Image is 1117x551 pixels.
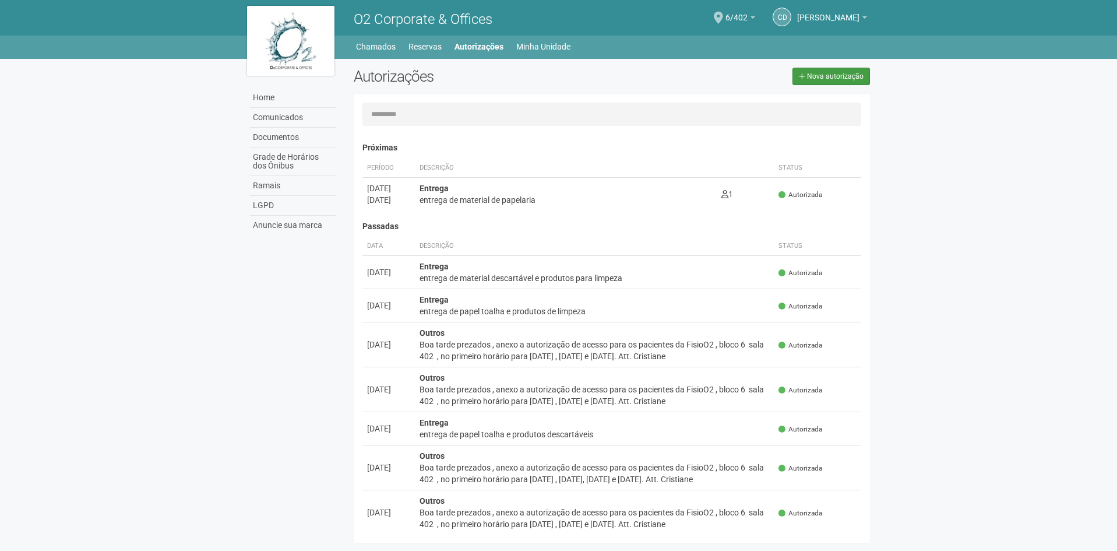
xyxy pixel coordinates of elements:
[778,385,822,395] span: Autorizada
[420,194,712,206] div: entrega de material de papelaria
[778,341,822,350] span: Autorizada
[356,38,396,55] a: Chamados
[420,339,770,362] div: Boa tarde prezados , anexo a autorização de acesso para os pacientes da FisioO2 , bloco 6 sala 40...
[420,384,770,407] div: Boa tarde prezados , anexo a autorização de acesso para os pacientes da FisioO2 , bloco 6 sala 40...
[778,508,822,518] span: Autorizada
[367,423,410,434] div: [DATE]
[792,68,870,85] a: Nova autorização
[725,15,755,24] a: 6/402
[774,237,861,256] th: Status
[408,38,442,55] a: Reservas
[420,306,770,317] div: entrega de papel toalha e produtos de limpeza
[420,429,770,440] div: entrega de papel toalha e produtos descartáveis
[415,237,774,256] th: Descrição
[367,507,410,518] div: [DATE]
[415,159,717,178] th: Descrição
[367,339,410,350] div: [DATE]
[420,373,445,382] strong: Outros
[362,222,862,231] h4: Passadas
[420,262,449,271] strong: Entrega
[773,8,791,26] a: Cd
[250,216,336,235] a: Anuncie sua marca
[354,68,603,85] h2: Autorizações
[250,196,336,216] a: LGPD
[250,108,336,128] a: Comunicados
[778,190,822,200] span: Autorizada
[367,300,410,311] div: [DATE]
[367,384,410,395] div: [DATE]
[778,268,822,278] span: Autorizada
[454,38,503,55] a: Autorizações
[250,148,336,176] a: Grade de Horários dos Ônibus
[807,72,864,80] span: Nova autorização
[778,464,822,473] span: Autorizada
[362,237,415,256] th: Data
[797,15,867,24] a: [PERSON_NAME]
[250,176,336,196] a: Ramais
[420,462,770,485] div: Boa tarde prezados , anexo a autorização de acesso para os pacientes da FisioO2 , bloco 6 sala 40...
[797,2,859,22] span: Cristine da Silva Covinha
[420,451,445,461] strong: Outros
[362,143,862,152] h4: Próximas
[420,272,770,284] div: entrega de material descartável e produtos para limpeza
[367,194,410,206] div: [DATE]
[774,159,861,178] th: Status
[778,424,822,434] span: Autorizada
[516,38,570,55] a: Minha Unidade
[354,11,492,27] span: O2 Corporate & Offices
[367,183,410,194] div: [DATE]
[778,301,822,311] span: Autorizada
[367,266,410,278] div: [DATE]
[721,189,733,199] span: 1
[367,462,410,473] div: [DATE]
[420,507,770,530] div: Boa tarde prezados , anexo a autorização de acesso para os pacientes da FisioO2 , bloco 6 sala 40...
[250,128,336,148] a: Documentos
[725,2,748,22] span: 6/402
[420,418,449,427] strong: Entrega
[247,6,334,76] img: logo.jpg
[250,88,336,108] a: Home
[420,328,445,338] strong: Outros
[362,159,415,178] th: Período
[420,496,445,506] strong: Outros
[420,184,449,193] strong: Entrega
[420,295,449,304] strong: Entrega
